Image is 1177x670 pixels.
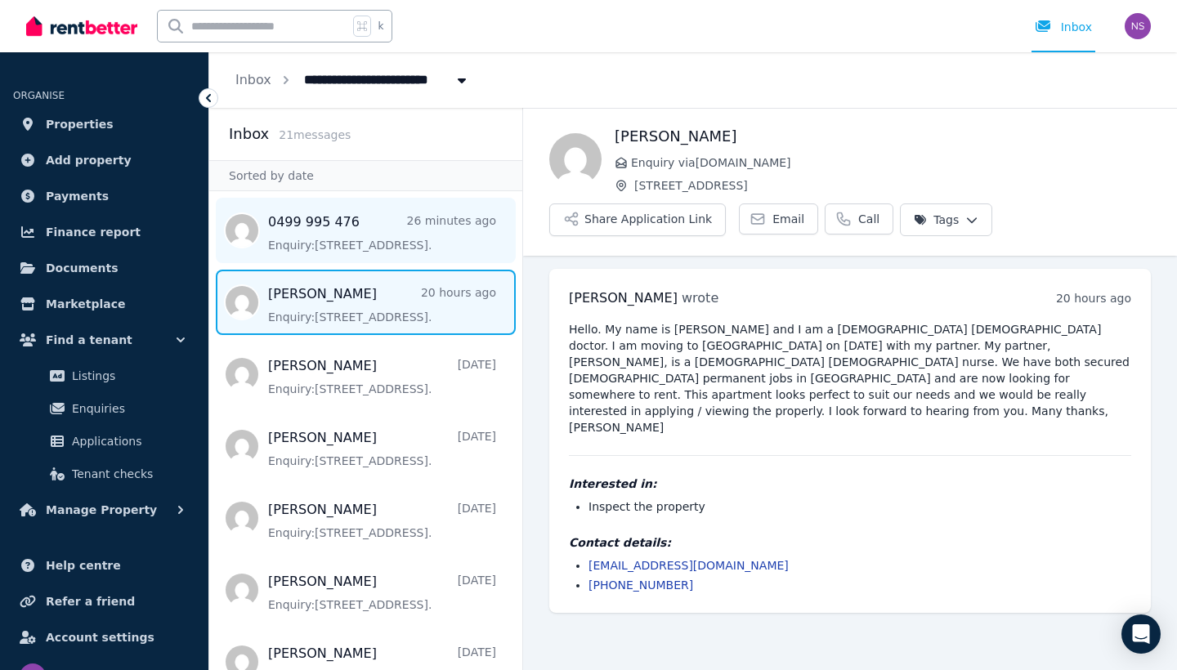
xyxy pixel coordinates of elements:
[46,500,157,520] span: Manage Property
[46,628,154,647] span: Account settings
[1056,292,1131,305] time: 20 hours ago
[588,559,789,572] a: [EMAIL_ADDRESS][DOMAIN_NAME]
[631,154,1151,171] span: Enquiry via [DOMAIN_NAME]
[46,330,132,350] span: Find a tenant
[569,321,1131,435] pre: Hello. My name is [PERSON_NAME] and I am a [DEMOGRAPHIC_DATA] [DEMOGRAPHIC_DATA] doctor. I am mov...
[1125,13,1151,39] img: Neil Shams
[634,177,1151,194] span: [STREET_ADDRESS]
[46,150,132,170] span: Add property
[549,133,602,185] img: Niamh Courtney
[268,572,496,613] a: [PERSON_NAME][DATE]Enquiry:[STREET_ADDRESS].
[46,556,121,575] span: Help centre
[825,203,893,234] a: Call
[268,500,496,541] a: [PERSON_NAME][DATE]Enquiry:[STREET_ADDRESS].
[569,476,1131,492] h4: Interested in:
[46,294,125,314] span: Marketplace
[569,534,1131,551] h4: Contact details:
[20,392,189,425] a: Enquiries
[1035,19,1092,35] div: Inbox
[772,211,804,227] span: Email
[13,252,195,284] a: Documents
[13,216,195,248] a: Finance report
[20,360,189,392] a: Listings
[20,458,189,490] a: Tenant checks
[588,498,1131,515] li: Inspect the property
[268,428,496,469] a: [PERSON_NAME][DATE]Enquiry:[STREET_ADDRESS].
[72,431,182,451] span: Applications
[279,128,351,141] span: 21 message s
[13,549,195,582] a: Help centre
[569,290,678,306] span: [PERSON_NAME]
[378,20,383,33] span: k
[72,366,182,386] span: Listings
[268,356,496,397] a: [PERSON_NAME][DATE]Enquiry:[STREET_ADDRESS].
[739,203,818,234] a: Email
[900,203,992,236] button: Tags
[682,290,718,306] span: wrote
[1121,614,1161,654] div: Open Intercom Messenger
[13,288,195,320] a: Marketplace
[235,72,271,87] a: Inbox
[13,585,195,618] a: Refer a friend
[13,144,195,176] a: Add property
[858,211,879,227] span: Call
[46,114,114,134] span: Properties
[615,125,1151,148] h1: [PERSON_NAME]
[26,14,137,38] img: RentBetter
[13,108,195,141] a: Properties
[46,258,119,278] span: Documents
[268,284,496,325] a: [PERSON_NAME]20 hours agoEnquiry:[STREET_ADDRESS].
[20,425,189,458] a: Applications
[72,464,182,484] span: Tenant checks
[914,212,959,228] span: Tags
[13,180,195,212] a: Payments
[13,621,195,654] a: Account settings
[588,578,693,592] a: [PHONE_NUMBER]
[46,222,141,242] span: Finance report
[72,399,182,418] span: Enquiries
[13,324,195,356] button: Find a tenant
[209,160,522,191] div: Sorted by date
[549,203,726,236] button: Share Application Link
[229,123,269,145] h2: Inbox
[268,212,496,253] a: 0499 995 47626 minutes agoEnquiry:[STREET_ADDRESS].
[13,90,65,101] span: ORGANISE
[209,52,496,108] nav: Breadcrumb
[13,494,195,526] button: Manage Property
[46,186,109,206] span: Payments
[46,592,135,611] span: Refer a friend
